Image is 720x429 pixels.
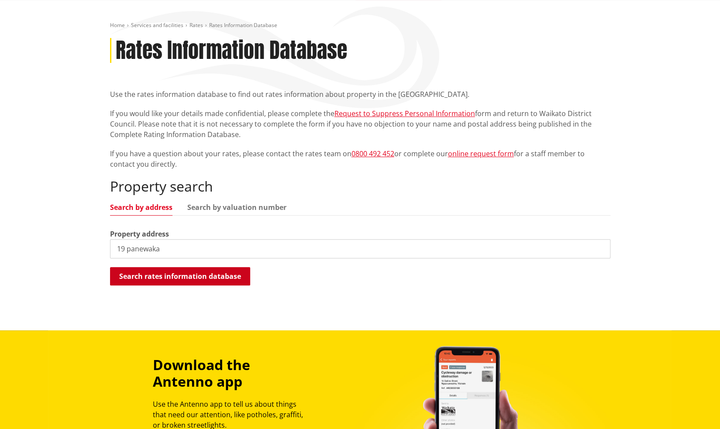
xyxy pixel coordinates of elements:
[110,21,125,29] a: Home
[110,239,610,258] input: e.g. Duke Street NGARUAWAHIA
[680,392,711,424] iframe: Messenger Launcher
[110,267,250,285] button: Search rates information database
[153,357,311,390] h3: Download the Antenno app
[110,22,610,29] nav: breadcrumb
[448,149,514,158] a: online request form
[110,178,610,195] h2: Property search
[187,204,286,211] a: Search by valuation number
[209,21,277,29] span: Rates Information Database
[110,148,610,169] p: If you have a question about your rates, please contact the rates team on or complete our for a s...
[334,109,475,118] a: Request to Suppress Personal Information
[189,21,203,29] a: Rates
[110,108,610,140] p: If you would like your details made confidential, please complete the form and return to Waikato ...
[351,149,394,158] a: 0800 492 452
[131,21,183,29] a: Services and facilities
[110,229,169,239] label: Property address
[110,204,172,211] a: Search by address
[116,38,347,63] h1: Rates Information Database
[110,89,610,100] p: Use the rates information database to find out rates information about property in the [GEOGRAPHI...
